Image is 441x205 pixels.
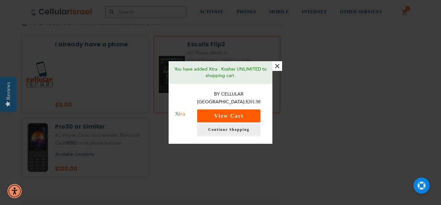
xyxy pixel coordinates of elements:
span: $201.98 [245,99,260,104]
button: × [272,61,282,71]
div: Reviews [6,82,11,100]
button: View Cart [197,109,260,122]
div: Accessibility Menu [7,184,22,198]
a: Continue Shopping [197,123,260,136]
p: By Cellular [GEOGRAPHIC_DATA]: [192,90,266,106]
p: You have added Xtra : Kosher UNLIMITED to shopping cart. [173,66,268,79]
